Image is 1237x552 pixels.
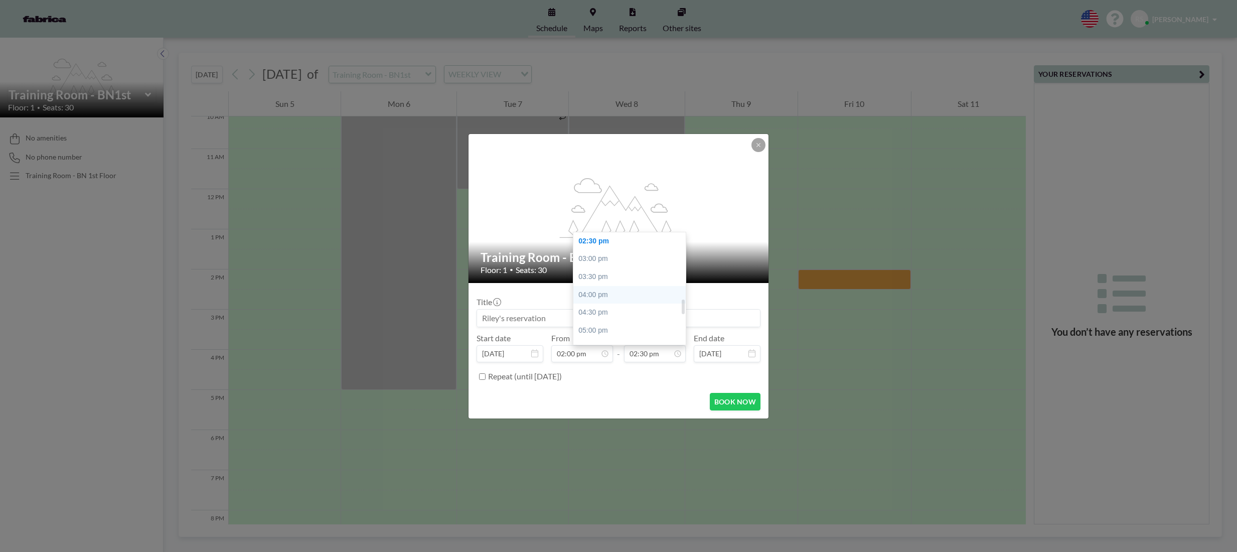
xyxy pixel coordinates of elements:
label: Start date [477,333,511,343]
div: 03:00 pm [573,250,691,268]
div: 02:30 pm [573,232,691,250]
button: BOOK NOW [710,393,760,410]
div: 03:30 pm [573,268,691,286]
label: Title [477,297,500,307]
span: Floor: 1 [481,265,507,275]
div: 05:00 pm [573,322,691,340]
span: • [510,266,513,273]
div: 04:30 pm [573,304,691,322]
div: 04:00 pm [573,286,691,304]
label: Repeat (until [DATE]) [488,371,562,381]
span: - [617,337,620,359]
label: From [551,333,570,343]
input: Riley's reservation [477,310,760,327]
h2: Training Room - BN1st [481,250,757,265]
div: 05:30 pm [573,339,691,357]
label: End date [694,333,724,343]
span: Seats: 30 [516,265,547,275]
